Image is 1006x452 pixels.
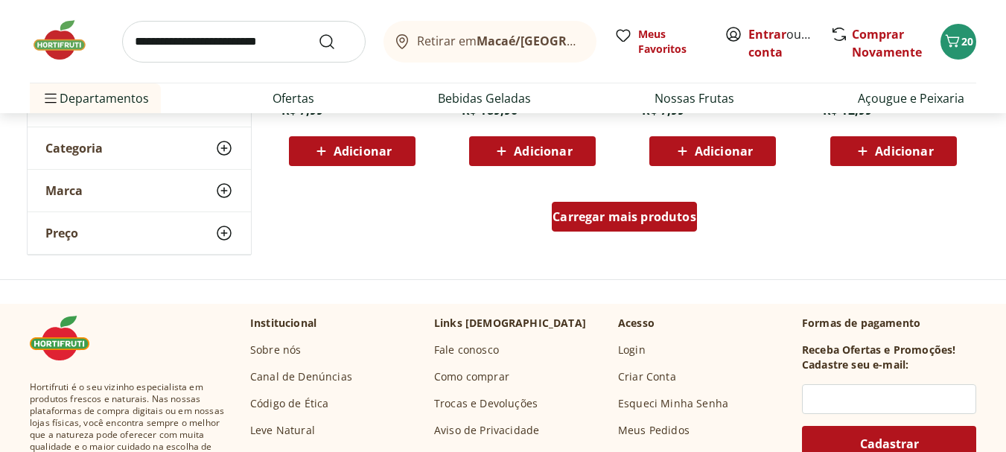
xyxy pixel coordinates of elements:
a: Aviso de Privacidade [434,423,539,438]
p: Institucional [250,316,316,331]
a: Trocas e Devoluções [434,396,538,411]
a: Meus Favoritos [614,27,707,57]
span: Meus Favoritos [638,27,707,57]
span: Adicionar [334,145,392,157]
p: Acesso [618,316,655,331]
h3: Cadastre seu e-mail: [802,357,908,372]
img: Hortifruti [30,18,104,63]
a: Criar Conta [618,369,676,384]
button: Adicionar [649,136,776,166]
a: Entrar [748,26,786,42]
a: Criar conta [748,26,830,60]
button: Categoria [28,127,251,169]
h3: Receba Ofertas e Promoções! [802,343,955,357]
span: Categoria [45,141,103,156]
a: Código de Ética [250,396,328,411]
button: Carrinho [940,24,976,60]
span: Marca [45,183,83,198]
span: Adicionar [695,145,753,157]
a: Esqueci Minha Senha [618,396,728,411]
img: Hortifruti [30,316,104,360]
span: ou [748,25,815,61]
span: Retirar em [417,34,582,48]
a: Canal de Denúncias [250,369,352,384]
button: Adicionar [469,136,596,166]
a: Meus Pedidos [618,423,690,438]
span: Carregar mais produtos [553,211,696,223]
p: Links [DEMOGRAPHIC_DATA] [434,316,586,331]
b: Macaé/[GEOGRAPHIC_DATA] [477,33,643,49]
a: Ofertas [273,89,314,107]
span: 20 [961,34,973,48]
p: Formas de pagamento [802,316,976,331]
button: Preço [28,212,251,254]
a: Fale conosco [434,343,499,357]
button: Marca [28,170,251,211]
input: search [122,21,366,63]
a: Bebidas Geladas [438,89,531,107]
span: Adicionar [514,145,572,157]
span: Cadastrar [860,438,919,450]
a: Login [618,343,646,357]
a: Leve Natural [250,423,315,438]
button: Menu [42,80,60,116]
a: Açougue e Peixaria [858,89,964,107]
button: Adicionar [830,136,957,166]
a: Como comprar [434,369,509,384]
button: Submit Search [318,33,354,51]
a: Comprar Novamente [852,26,922,60]
a: Sobre nós [250,343,301,357]
a: Nossas Frutas [655,89,734,107]
button: Retirar emMacaé/[GEOGRAPHIC_DATA] [383,21,596,63]
span: Departamentos [42,80,149,116]
span: Adicionar [875,145,933,157]
button: Adicionar [289,136,416,166]
a: Carregar mais produtos [552,202,697,238]
span: Preço [45,226,78,241]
